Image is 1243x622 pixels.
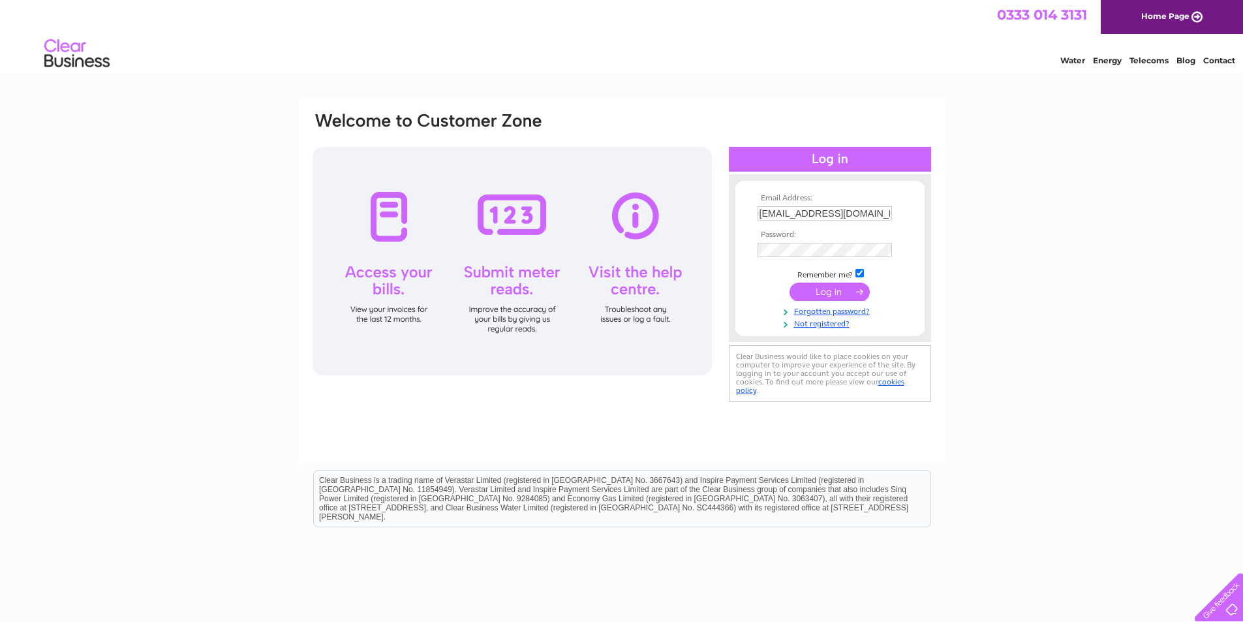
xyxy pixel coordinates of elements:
[754,230,906,240] th: Password:
[1129,55,1169,65] a: Telecoms
[1176,55,1195,65] a: Blog
[1203,55,1235,65] a: Contact
[1093,55,1122,65] a: Energy
[758,304,906,317] a: Forgotten password?
[1060,55,1085,65] a: Water
[736,377,904,395] a: cookies policy
[790,283,870,301] input: Submit
[997,7,1087,23] a: 0333 014 3131
[314,7,930,63] div: Clear Business is a trading name of Verastar Limited (registered in [GEOGRAPHIC_DATA] No. 3667643...
[754,267,906,280] td: Remember me?
[754,194,906,203] th: Email Address:
[44,34,110,74] img: logo.png
[729,345,931,402] div: Clear Business would like to place cookies on your computer to improve your experience of the sit...
[758,317,906,329] a: Not registered?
